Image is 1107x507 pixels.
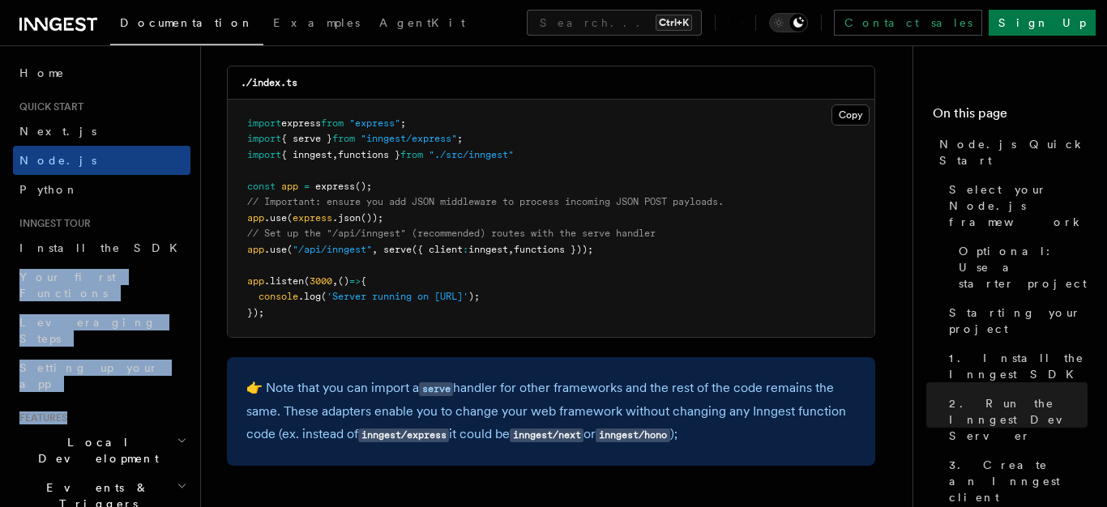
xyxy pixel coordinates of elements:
[293,244,372,255] span: "/api/inngest"
[400,149,423,160] span: from
[769,13,808,32] button: Toggle dark mode
[419,380,453,395] a: serve
[304,181,310,192] span: =
[468,244,508,255] span: inngest
[247,275,264,287] span: app
[332,212,361,224] span: .json
[510,428,583,442] code: inngest/next
[13,58,190,87] a: Home
[332,149,338,160] span: ,
[293,212,332,224] span: express
[19,65,65,81] span: Home
[287,212,293,224] span: (
[332,275,338,287] span: ,
[949,350,1088,382] span: 1. Install the Inngest SDK
[400,117,406,129] span: ;
[349,275,361,287] span: =>
[19,125,96,138] span: Next.js
[949,305,1088,337] span: Starting your project
[332,133,355,144] span: from
[949,457,1088,505] span: 3. Create an Inngest client
[19,183,79,196] span: Python
[412,244,463,255] span: ({ client
[338,275,349,287] span: ()
[281,149,332,160] span: { inngest
[321,117,344,129] span: from
[13,353,190,398] a: Setting up your app
[13,217,91,230] span: Inngest tour
[281,117,321,129] span: express
[361,133,457,144] span: "inngest/express"
[315,181,355,192] span: express
[379,16,465,29] span: AgentKit
[264,275,304,287] span: .listen
[949,181,1088,230] span: Select your Node.js framework
[281,133,332,144] span: { serve }
[264,244,287,255] span: .use
[508,244,514,255] span: ,
[13,233,190,262] a: Install the SDK
[310,275,332,287] span: 3000
[942,298,1088,343] a: Starting your project
[110,5,263,45] a: Documentation
[13,428,190,473] button: Local Development
[989,10,1096,36] a: Sign Up
[933,130,1088,175] a: Node.js Quick Start
[13,434,177,467] span: Local Development
[19,241,187,254] span: Install the SDK
[959,243,1088,292] span: Optional: Use a starter project
[942,343,1088,389] a: 1. Install the Inngest SDK
[298,291,321,302] span: .log
[13,146,190,175] a: Node.js
[361,275,366,287] span: {
[939,136,1088,168] span: Node.js Quick Start
[19,154,96,167] span: Node.js
[942,175,1088,236] a: Select your Node.js framework
[527,10,702,36] button: Search...Ctrl+K
[19,316,156,345] span: Leveraging Steps
[338,149,400,160] span: functions }
[419,382,453,396] code: serve
[656,15,692,31] kbd: Ctrl+K
[327,291,468,302] span: 'Server running on [URL]'
[247,212,264,224] span: app
[287,244,293,255] span: (
[355,181,372,192] span: ();
[281,181,298,192] span: app
[13,262,190,308] a: Your first Functions
[259,291,298,302] span: console
[429,149,514,160] span: "./src/inngest"
[361,212,383,224] span: ());
[273,16,360,29] span: Examples
[933,104,1088,130] h4: On this page
[468,291,480,302] span: );
[514,244,593,255] span: functions }));
[831,104,870,126] button: Copy
[596,428,669,442] code: inngest/hono
[120,16,254,29] span: Documentation
[13,411,67,424] span: Features
[247,228,656,239] span: // Set up the "/api/inngest" (recommended) routes with the serve handler
[13,175,190,204] a: Python
[247,181,276,192] span: const
[247,117,281,129] span: import
[247,196,724,207] span: // Important: ensure you add JSON middleware to process incoming JSON POST payloads.
[321,291,327,302] span: (
[370,5,475,44] a: AgentKit
[834,10,982,36] a: Contact sales
[246,377,856,446] p: 👉 Note that you can import a handler for other frameworks and the rest of the code remains the sa...
[264,212,287,224] span: .use
[19,271,116,300] span: Your first Functions
[19,361,159,390] span: Setting up your app
[349,117,400,129] span: "express"
[304,275,310,287] span: (
[383,244,412,255] span: serve
[358,428,449,442] code: inngest/express
[952,236,1088,298] a: Optional: Use a starter project
[13,117,190,146] a: Next.js
[13,308,190,353] a: Leveraging Steps
[372,244,378,255] span: ,
[457,133,463,144] span: ;
[463,244,468,255] span: :
[13,100,83,113] span: Quick start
